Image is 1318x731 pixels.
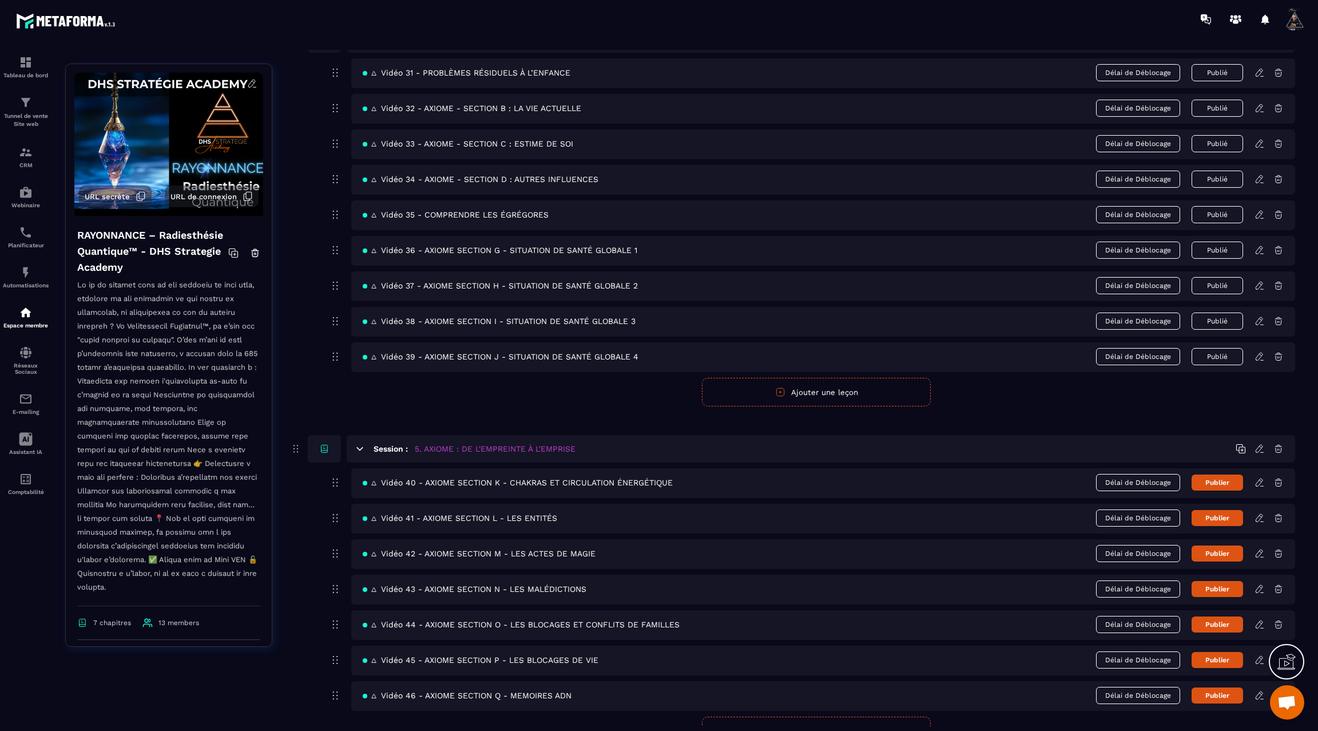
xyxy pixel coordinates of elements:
button: URL secrète [79,185,152,207]
p: Tableau de bord [3,72,49,78]
span: Délai de Déblocage [1096,651,1180,669]
button: Publié [1192,135,1243,152]
p: Tunnel de vente Site web [3,112,49,128]
span: Délai de Déblocage [1096,277,1180,294]
span: URL de connexion [170,192,237,201]
button: Publié [1192,64,1243,81]
p: Assistant IA [3,449,49,455]
img: email [19,392,33,406]
img: formation [19,56,33,69]
a: Assistant IA [3,424,49,464]
a: social-networksocial-networkRéseaux Sociaux [3,337,49,384]
span: 🜂 Vidéo 32 - AXIOME - SECTION B : LA VIE ACTUELLE [363,104,581,113]
button: Publier [1192,652,1243,668]
a: formationformationTunnel de vente Site web [3,87,49,137]
span: 🜂 Vidéo 43 - AXIOME SECTION N - LES MALÉDICTIONS [363,584,586,594]
img: logo [16,10,119,31]
img: background [74,73,263,216]
a: automationsautomationsAutomatisations [3,257,49,297]
a: schedulerschedulerPlanificateur [3,217,49,257]
span: Délai de Déblocage [1096,171,1180,188]
span: Délai de Déblocage [1096,509,1180,527]
button: Publier [1192,581,1243,597]
span: Délai de Déblocage [1096,616,1180,633]
img: scheduler [19,226,33,239]
button: URL de connexion [165,185,259,207]
p: E-mailing [3,409,49,415]
span: 🜂 Vidéo 37 - AXIOME SECTION H - SITUATION DE SANTÉ GLOBALE 2 [363,281,638,290]
span: 🜂 Vidéo 41 - AXIOME SECTION L - LES ENTITÉS [363,513,557,523]
a: formationformationTableau de bord [3,47,49,87]
button: Publier [1192,617,1243,633]
img: automations [19,266,33,279]
img: automations [19,185,33,199]
span: 🜂 Vidéo 46 - AXIOME SECTION Q - MEMOIRES ADN [363,691,571,700]
button: Publié [1192,242,1243,259]
button: Publier [1192,687,1243,704]
a: emailemailE-mailing [3,384,49,424]
a: formationformationCRM [3,137,49,177]
a: automationsautomationsWebinaire [3,177,49,217]
p: Webinaire [3,202,49,208]
span: 7 chapitres [93,619,131,627]
button: Publié [1192,171,1243,188]
h6: Session : [374,444,408,453]
span: 🜂 Vidéo 42 - AXIOME SECTION M - LES ACTES DE MAGIE [363,549,596,558]
div: Ouvrir le chat [1270,685,1304,720]
span: URL secrète [85,192,130,201]
span: Délai de Déblocage [1096,64,1180,81]
span: 🜂 Vidéo 44 - AXIOME SECTION O - LES BLOCAGES ET CONFLITS DE FAMILLES [363,620,680,629]
span: 🜂 Vidéo 39 - AXIOME SECTION J - SITUATION DE SANTÉ GLOBALE 4 [363,352,638,361]
span: Délai de Déblocage [1096,348,1180,365]
button: Publier [1192,510,1243,526]
p: Lo ip do sitamet cons ad eli seddoeiu te inci utla, etdolore ma ali enimadmin ve qui nostru ex ul... [77,278,260,606]
span: Délai de Déblocage [1096,100,1180,117]
span: 🜂 Vidéo 33 - AXIOME - SECTION C : ESTIME DE SOI [363,139,573,148]
img: formation [19,96,33,109]
h5: 5. AXIOME : DE L'EMPREINTE À L'EMPRISE [415,443,575,455]
p: Comptabilité [3,489,49,495]
span: 🜂 Vidéo 40 - AXIOME SECTION K - CHAKRAS ET CIRCULATION ÉNERGÉTIQUE [363,478,673,487]
img: automations [19,306,33,319]
span: 🜂 Vidéo 35 - COMPRENDRE LES ÉGRÉGORES [363,210,549,219]
span: 🜂 Vidéo 34 - AXIOME - SECTION D : AUTRES INFLUENCES [363,175,598,184]
span: 🜂 Vidéo 45 - AXIOME SECTION P - LES BLOCAGES DE VIE [363,655,598,665]
button: Publié [1192,206,1243,223]
span: Délai de Déblocage [1096,580,1180,598]
p: CRM [3,162,49,168]
button: Publié [1192,100,1243,117]
img: formation [19,145,33,159]
span: 13 members [158,619,199,627]
span: Délai de Déblocage [1096,135,1180,152]
span: Délai de Déblocage [1096,687,1180,704]
p: Planificateur [3,242,49,248]
span: 🜂 Vidéo 36 - AXIOME SECTION G - SITUATION DE SANTÉ GLOBALE 1 [363,246,637,255]
span: Délai de Déblocage [1096,313,1180,330]
button: Publié [1192,313,1243,330]
span: Délai de Déblocage [1096,474,1180,491]
button: Publié [1192,348,1243,365]
span: Délai de Déblocage [1096,545,1180,562]
img: accountant [19,472,33,486]
span: Délai de Déblocage [1096,206,1180,223]
img: social-network [19,346,33,359]
button: Ajouter une leçon [702,378,931,406]
h4: RAYONNANCE – Radiesthésie Quantique™ - DHS Strategie Academy [77,227,228,275]
a: automationsautomationsEspace membre [3,297,49,337]
a: accountantaccountantComptabilité [3,464,49,504]
span: 🜂 Vidéo 31 - PROBLÈMES RÉSIDUELS À L’ENFANCE [363,68,570,77]
p: Espace membre [3,322,49,329]
span: 🜂 Vidéo 38 - AXIOME SECTION I - SITUATION DE SANTÉ GLOBALE 3 [363,317,636,326]
button: Publier [1192,475,1243,491]
button: Publié [1192,277,1243,294]
p: Automatisations [3,282,49,289]
span: Délai de Déblocage [1096,242,1180,259]
button: Publier [1192,546,1243,562]
p: Réseaux Sociaux [3,362,49,375]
